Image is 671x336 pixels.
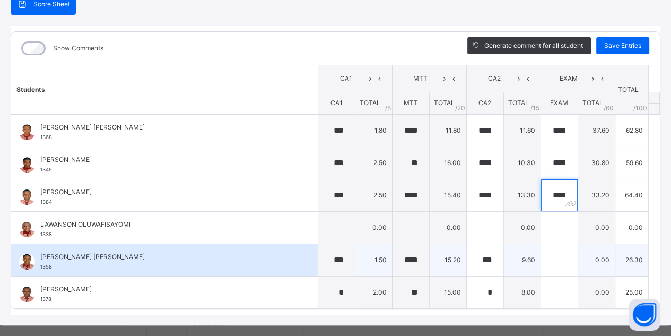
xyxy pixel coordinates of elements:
[475,74,515,83] span: CA2
[19,157,35,173] img: 1345.png
[355,211,392,244] td: 0.00
[53,44,103,53] label: Show Comments
[40,231,52,237] span: 1338
[385,104,391,113] span: / 5
[615,244,648,276] td: 26.30
[604,104,614,113] span: / 60
[615,179,648,211] td: 64.40
[40,285,294,294] span: [PERSON_NAME]
[40,155,294,165] span: [PERSON_NAME]
[400,74,440,83] span: MTT
[615,65,648,115] th: TOTAL
[40,123,294,132] span: [PERSON_NAME] [PERSON_NAME]
[633,104,647,113] span: /100
[19,254,35,270] img: 1358.png
[429,276,466,308] td: 15.00
[503,179,541,211] td: 13.30
[582,99,603,107] span: TOTAL
[19,221,35,237] img: 1338.png
[550,99,568,107] span: EXAM
[629,299,660,331] button: Open asap
[578,147,615,179] td: 30.80
[615,276,648,308] td: 25.00
[530,104,539,113] span: / 15
[484,41,583,50] span: Generate comment for all student
[578,114,615,147] td: 37.60
[578,244,615,276] td: 0.00
[16,85,45,93] span: Students
[355,276,392,308] td: 2.00
[330,99,343,107] span: CA1
[503,211,541,244] td: 0.00
[434,99,455,107] span: TOTAL
[355,179,392,211] td: 2.50
[578,276,615,308] td: 0.00
[503,276,541,308] td: 8.00
[578,179,615,211] td: 33.20
[549,74,589,83] span: EXAM
[40,264,52,270] span: 1358
[355,244,392,276] td: 1.50
[615,147,648,179] td: 59.60
[326,74,366,83] span: CA1
[615,211,648,244] td: 0.00
[503,244,541,276] td: 9.60
[40,187,294,197] span: [PERSON_NAME]
[40,220,294,229] span: LAWANSON OLUWAFISAYOMI
[40,252,294,262] span: [PERSON_NAME] [PERSON_NAME]
[429,244,466,276] td: 15.20
[40,296,51,302] span: 1378
[503,147,541,179] td: 10.30
[355,114,392,147] td: 1.80
[40,134,52,140] span: 1368
[508,99,529,107] span: TOTAL
[40,199,52,205] span: 1384
[429,147,466,179] td: 16.00
[429,179,466,211] td: 15.40
[478,99,491,107] span: CA2
[429,114,466,147] td: 11.80
[40,167,52,173] span: 1345
[604,41,641,50] span: Save Entries
[455,104,465,113] span: / 20
[19,189,35,205] img: 1384.png
[404,99,418,107] span: MTT
[615,114,648,147] td: 62.80
[429,211,466,244] td: 0.00
[19,286,35,302] img: 1378.png
[360,99,380,107] span: TOTAL
[578,211,615,244] td: 0.00
[503,114,541,147] td: 11.60
[19,124,35,140] img: 1368.png
[355,147,392,179] td: 2.50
